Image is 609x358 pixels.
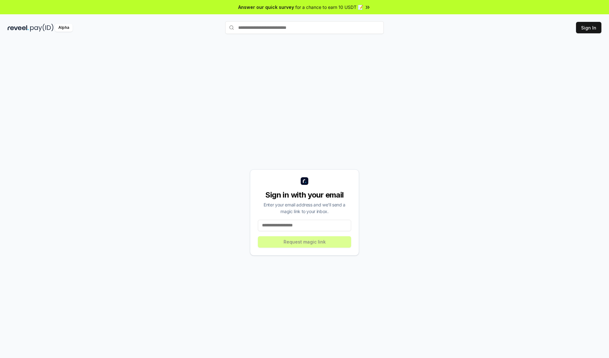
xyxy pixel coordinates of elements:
img: logo_small [301,177,308,185]
span: for a chance to earn 10 USDT 📝 [295,4,363,10]
span: Answer our quick survey [238,4,294,10]
button: Sign In [576,22,601,33]
div: Alpha [55,24,73,32]
img: reveel_dark [8,24,29,32]
img: pay_id [30,24,54,32]
div: Enter your email address and we’ll send a magic link to your inbox. [258,201,351,215]
div: Sign in with your email [258,190,351,200]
